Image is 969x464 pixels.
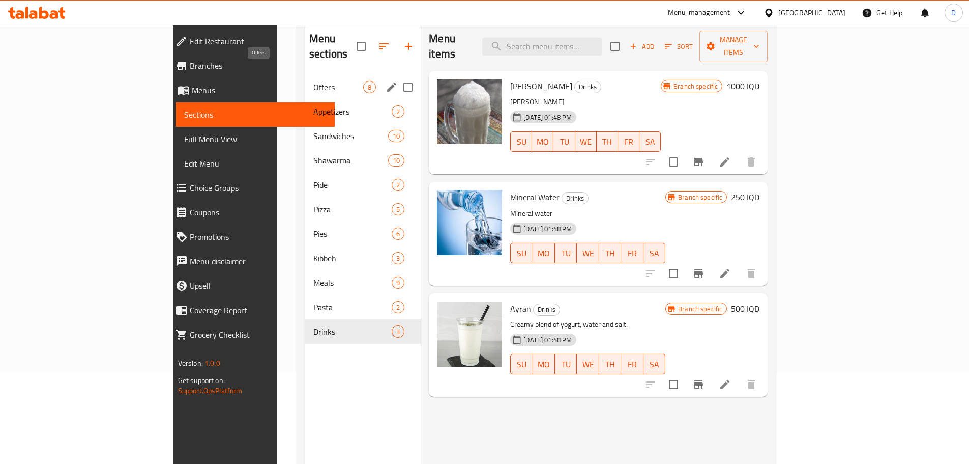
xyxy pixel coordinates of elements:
div: Sandwiches10 [305,124,421,148]
span: 3 [392,327,404,337]
a: Menu disclaimer [167,249,335,274]
a: Choice Groups [167,176,335,200]
a: Edit Restaurant [167,29,335,53]
button: TU [555,243,577,263]
span: TU [559,357,573,372]
span: Appetizers [313,105,392,118]
span: Edit Restaurant [190,35,327,47]
button: Branch-specific-item [686,261,711,286]
button: Add section [396,34,421,59]
div: [GEOGRAPHIC_DATA] [778,7,845,18]
span: SA [648,246,661,261]
span: 10 [389,131,404,141]
a: Support.OpsPlatform [178,384,243,397]
span: 1.0.0 [204,357,220,370]
div: Meals9 [305,270,421,295]
div: Appetizers2 [305,99,421,124]
button: Branch-specific-item [686,150,711,174]
span: Pide [313,179,392,191]
button: SA [643,354,665,374]
button: delete [739,150,764,174]
span: Select to update [663,374,684,395]
h6: 250 IQD [731,190,759,204]
span: 6 [392,229,404,239]
button: WE [577,243,599,263]
span: Sort [665,41,693,52]
span: FR [625,246,639,261]
span: SA [643,134,657,149]
span: MO [536,134,549,149]
button: FR [618,131,639,152]
span: SU [515,246,528,261]
p: Mineral water [510,207,665,220]
span: 5 [392,205,404,214]
a: Branches [167,53,335,78]
div: Drinks [562,192,589,204]
span: Ayran [510,301,531,316]
span: Add item [626,39,658,54]
span: [DATE] 01:48 PM [519,113,576,122]
span: Get support on: [178,374,225,387]
span: Shawarma [313,154,388,167]
button: WE [577,354,599,374]
button: Manage items [699,31,768,62]
span: Coverage Report [190,304,327,316]
span: Pies [313,228,392,240]
div: items [392,105,404,118]
div: items [392,252,404,264]
nav: Menu sections [305,71,421,348]
a: Promotions [167,225,335,249]
span: Upsell [190,280,327,292]
span: Choice Groups [190,182,327,194]
span: TH [603,246,617,261]
span: FR [625,357,639,372]
span: 10 [389,156,404,166]
button: SU [510,354,533,374]
div: Drinks [533,304,560,316]
span: Full Menu View [184,133,327,145]
span: 2 [392,303,404,312]
button: Branch-specific-item [686,372,711,397]
span: MO [537,246,551,261]
div: items [392,179,404,191]
span: SU [515,134,528,149]
div: Shawarma10 [305,148,421,173]
p: Creamy blend of yogurt, water and salt. [510,318,665,331]
span: Add [628,41,656,52]
span: D [951,7,956,18]
div: Drinks3 [305,319,421,344]
span: Sections [184,108,327,121]
h2: Menu items [429,31,470,62]
div: Drinks [574,81,601,93]
a: Edit Menu [176,151,335,176]
span: Branch specific [669,81,722,91]
div: Kibbeh3 [305,246,421,270]
button: TU [553,131,575,152]
button: Sort [662,39,695,54]
span: SU [515,357,528,372]
span: WE [581,246,595,261]
span: Offers [313,81,363,93]
span: Branches [190,60,327,72]
div: Pizza5 [305,197,421,222]
span: TH [601,134,614,149]
div: Pasta2 [305,295,421,319]
span: Pizza [313,203,392,215]
button: SU [510,131,532,152]
div: items [392,325,404,338]
div: Offers8edit [305,75,421,99]
span: Drinks [562,193,588,204]
img: Ayran [437,302,502,367]
span: 8 [364,83,375,92]
img: Mineral Water [437,190,502,255]
a: Upsell [167,274,335,298]
div: Sandwiches [313,130,388,142]
span: Menus [192,84,327,96]
div: Kibbeh [313,252,392,264]
span: TU [557,134,571,149]
div: items [392,301,404,313]
button: edit [384,79,399,95]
